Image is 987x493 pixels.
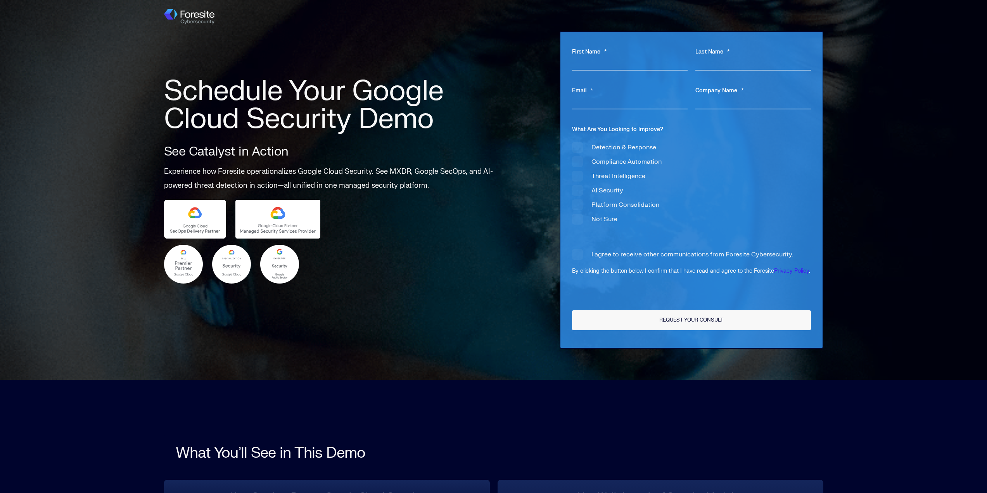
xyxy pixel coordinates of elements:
span: Email [572,87,587,94]
img: Foresite logo, a hexagon shape of blues with a directional arrow to the right hand side, and the ... [164,9,214,24]
span: Company Name [695,87,737,94]
div: By clicking the button below I confirm that I have read and agree to the Foresite . [572,267,819,275]
img: Google Public Sector Security Expertise badge [260,245,299,284]
span: Compliance Automation [572,157,662,166]
span: Threat Intelligence [572,171,645,180]
h1: Schedule Your Google Cloud Security Demo [164,69,513,133]
span: I agree to receive other communications from Foresite Cybersecurity. [572,250,793,259]
span: Detection & Response [572,143,656,152]
img: foresite_google-cloud_badge__premier-partner_sell [164,245,203,284]
p: Experience how Foresite operationalizes Google Cloud Security. See MXDR, Google SecOps, and AI-po... [164,165,513,193]
img: Foresite Google Cloud badge - Specialization - Security [212,245,251,284]
img: Foresite - Google Cloud SecOps Delivery Partner Badge [164,200,226,239]
span: Platform Consolidation [572,200,659,209]
a: Privacy Policy [774,268,809,274]
h2: What You’ll See in This Demo [176,446,365,460]
img: Foresite is a Google Cloud Managed Security Services Partner [235,200,320,239]
span: Last Name [695,48,723,55]
input: Request Your Consult [572,310,811,330]
span: Not Sure [572,214,617,223]
a: Back to Home [164,9,214,24]
h3: See Catalyst in Action [164,145,513,158]
span: What Are You Looking to Improve? [572,126,663,133]
span: AI Security [572,186,623,195]
span: First Name [572,48,600,55]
